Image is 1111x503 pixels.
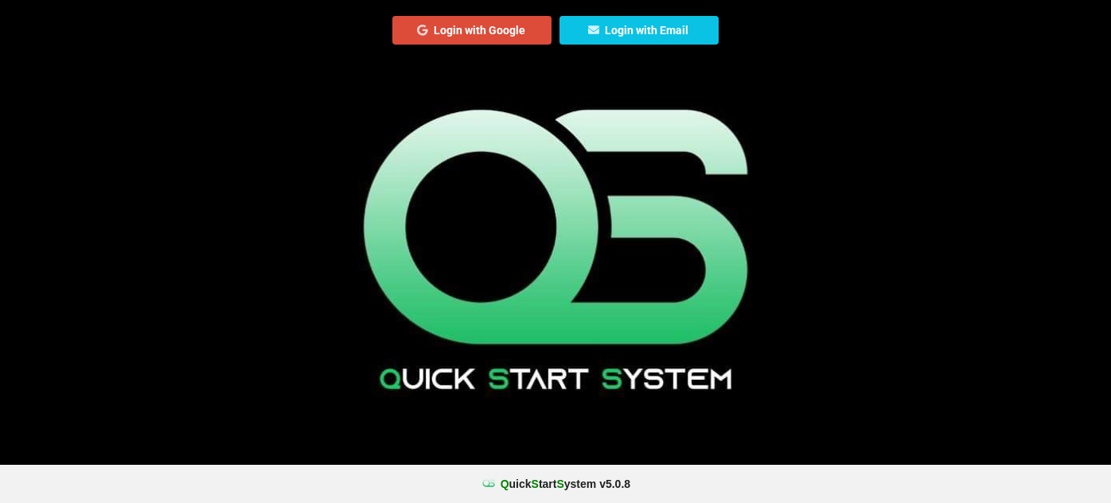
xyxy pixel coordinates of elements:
b: uick tart ystem v 5.0.8 [501,476,630,492]
img: favicon.ico [481,476,497,492]
span: S [556,478,563,490]
span: Q [501,478,509,490]
button: Login with Email [559,16,719,45]
span: S [532,478,539,490]
button: Login with Google [392,16,552,45]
